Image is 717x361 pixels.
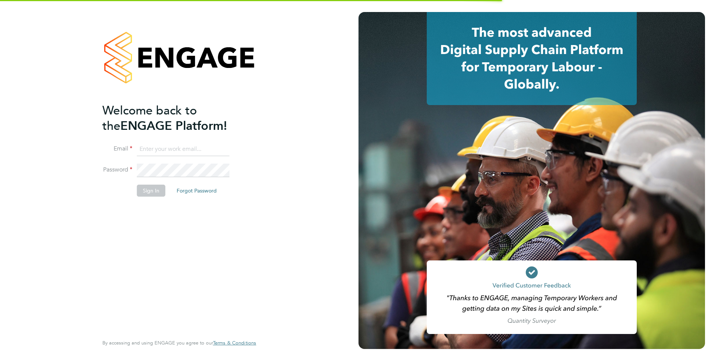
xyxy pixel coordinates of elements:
button: Sign In [137,185,165,197]
h2: ENGAGE Platform! [102,103,249,134]
span: By accessing and using ENGAGE you agree to our [102,340,256,346]
label: Password [102,166,132,174]
input: Enter your work email... [137,143,229,156]
label: Email [102,145,132,153]
button: Forgot Password [171,185,223,197]
span: Welcome back to the [102,103,197,133]
a: Terms & Conditions [213,340,256,346]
